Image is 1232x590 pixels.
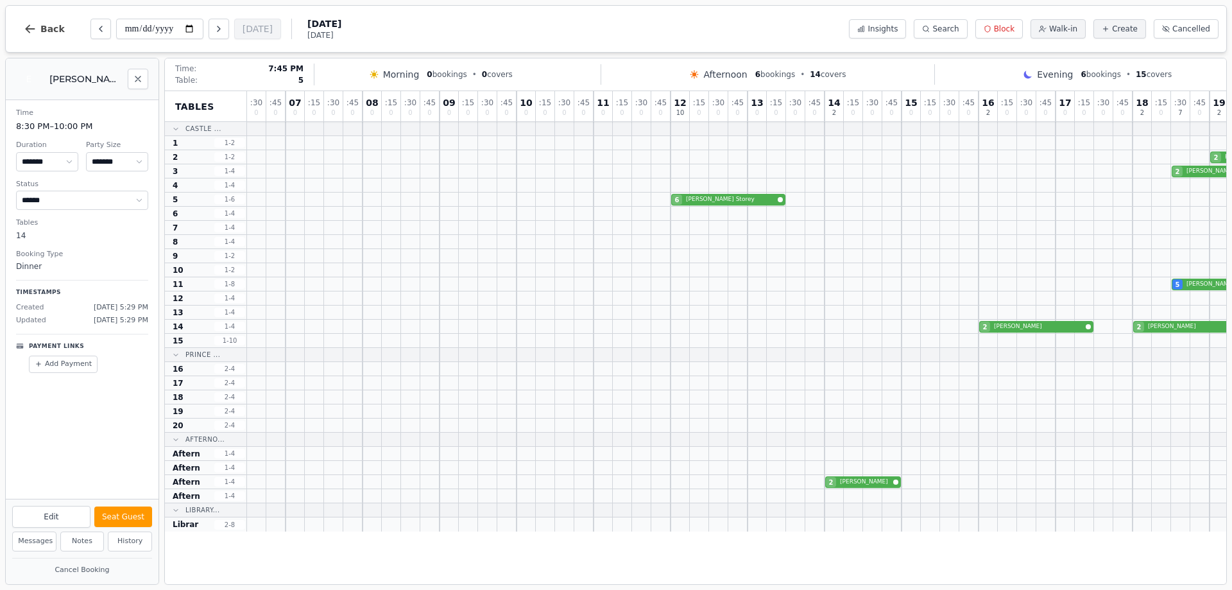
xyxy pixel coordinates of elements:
[173,138,178,148] span: 1
[214,406,245,416] span: 2 - 4
[716,110,720,116] span: 0
[173,166,178,177] span: 3
[16,120,148,133] dd: 8:30 PM – 10:00 PM
[269,99,282,107] span: : 45
[307,30,341,40] span: [DATE]
[175,100,214,113] span: Tables
[49,73,120,85] h2: [PERSON_NAME]
[424,99,436,107] span: : 45
[173,209,178,219] span: 6
[886,99,898,107] span: : 45
[1097,99,1109,107] span: : 30
[94,315,148,326] span: [DATE] 5:29 PM
[800,69,805,80] span: •
[16,108,148,119] dt: Time
[173,322,184,332] span: 14
[346,99,359,107] span: : 45
[1137,322,1142,332] span: 2
[298,75,304,85] span: 5
[90,19,111,39] button: Previous day
[214,152,245,162] span: 1 - 2
[443,98,455,107] span: 09
[214,477,245,487] span: 1 - 4
[1140,110,1144,116] span: 2
[849,19,906,39] button: Insights
[1154,19,1219,39] button: Cancelled
[86,140,148,151] dt: Party Size
[273,110,277,116] span: 0
[675,195,680,205] span: 6
[635,99,647,107] span: : 30
[1136,69,1172,80] span: covers
[29,356,98,373] button: Add Payment
[404,99,416,107] span: : 30
[214,364,245,374] span: 2 - 4
[173,251,178,261] span: 9
[214,180,245,190] span: 1 - 4
[173,237,178,247] span: 8
[173,308,184,318] span: 13
[581,110,585,116] span: 0
[16,218,148,229] dt: Tables
[427,69,466,80] span: bookings
[597,98,609,107] span: 11
[601,110,605,116] span: 0
[214,237,245,247] span: 1 - 4
[16,302,44,313] span: Created
[214,293,245,303] span: 1 - 4
[1037,68,1073,81] span: Evening
[331,110,335,116] span: 0
[29,342,84,351] p: Payment Links
[658,110,662,116] span: 0
[789,99,801,107] span: : 30
[1193,99,1206,107] span: : 45
[250,99,262,107] span: : 30
[173,519,198,530] span: Librar
[932,24,959,34] span: Search
[851,110,855,116] span: 0
[12,562,152,578] button: Cancel Booking
[928,110,932,116] span: 0
[16,66,42,92] div: E
[889,110,893,116] span: 0
[462,99,474,107] span: : 15
[94,302,148,313] span: [DATE] 5:29 PM
[1049,24,1077,34] span: Walk-in
[16,230,148,241] dd: 14
[966,110,970,116] span: 0
[173,279,184,290] span: 11
[214,166,245,176] span: 1 - 4
[524,110,528,116] span: 0
[616,99,628,107] span: : 15
[175,75,198,85] span: Table:
[307,17,341,30] span: [DATE]
[214,491,245,501] span: 1 - 4
[828,98,840,107] span: 14
[1120,110,1124,116] span: 0
[982,98,994,107] span: 16
[185,505,220,515] span: Library...
[829,478,834,487] span: 2
[1093,19,1146,39] button: Create
[539,99,551,107] span: : 15
[108,532,152,551] button: History
[712,99,724,107] span: : 30
[209,19,229,39] button: Next day
[914,19,967,39] button: Search
[16,288,148,297] p: Timestamps
[697,110,701,116] span: 0
[1126,69,1131,80] span: •
[40,24,65,33] span: Back
[975,19,1023,39] button: Block
[1063,110,1067,116] span: 0
[1174,99,1186,107] span: : 30
[812,110,816,116] span: 0
[810,69,846,80] span: covers
[620,110,624,116] span: 0
[427,70,432,79] span: 0
[1217,110,1221,116] span: 2
[173,477,200,487] span: Aftern
[654,99,667,107] span: : 45
[751,98,763,107] span: 13
[16,179,148,190] dt: Status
